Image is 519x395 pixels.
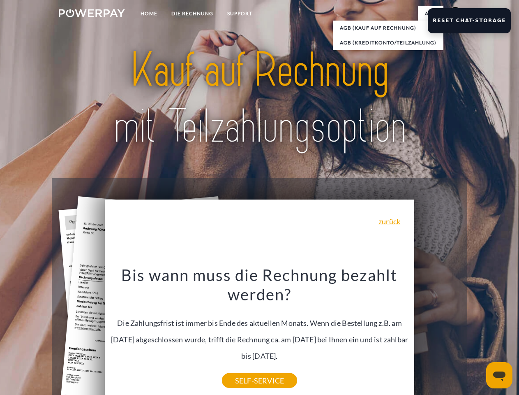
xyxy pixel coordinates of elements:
[378,218,400,225] a: zurück
[164,6,220,21] a: DIE RECHNUNG
[418,6,443,21] a: agb
[450,7,460,17] img: de
[333,21,443,35] a: AGB (Kauf auf Rechnung)
[333,35,443,50] a: AGB (Kreditkonto/Teilzahlung)
[134,6,164,21] a: Home
[428,8,511,33] button: Reset Chat-Storage
[110,265,410,381] div: Die Zahlungsfrist ist immer bis Ende des aktuellen Monats. Wenn die Bestellung z.B. am [DATE] abg...
[110,265,410,304] h3: Bis wann muss die Rechnung bezahlt werden?
[486,362,512,388] iframe: Schaltfläche zum Öffnen des Messaging-Fensters
[59,9,125,17] img: logo-powerpay-white.svg
[222,373,297,388] a: SELF-SERVICE
[220,6,259,21] a: SUPPORT
[78,39,441,158] img: title-powerpay_de.svg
